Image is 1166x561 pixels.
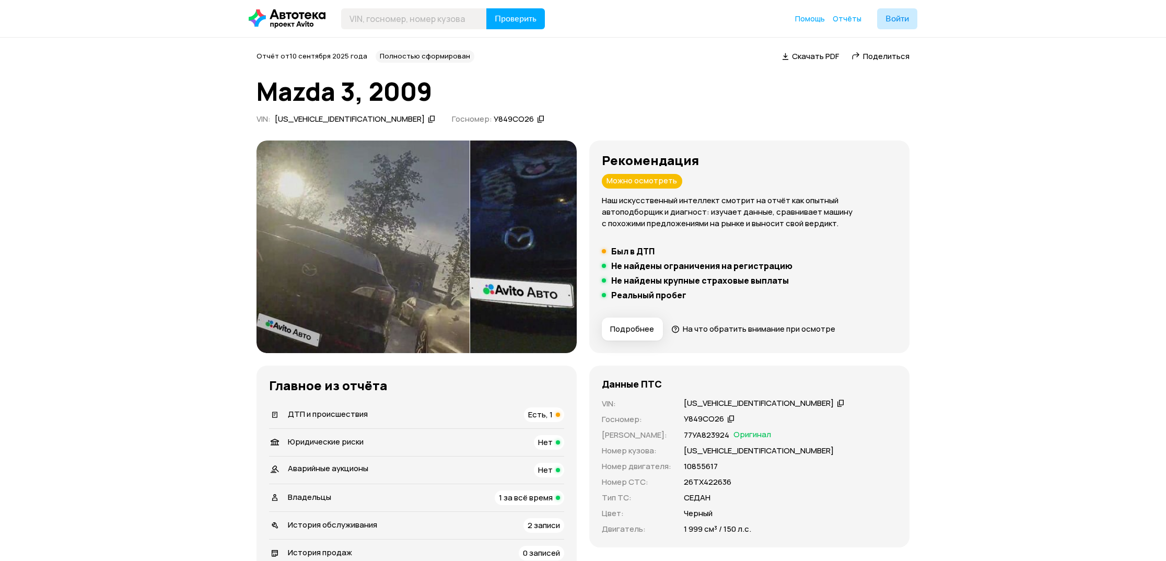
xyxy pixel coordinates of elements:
[684,429,729,441] p: 77УА823924
[288,436,364,447] span: Юридические риски
[538,437,553,448] span: Нет
[684,445,834,457] p: [US_VEHICLE_IDENTIFICATION_NUMBER]
[602,429,671,441] p: [PERSON_NAME] :
[684,492,710,504] p: СЕДАН
[602,378,662,390] h4: Данные ПТС
[611,246,655,256] h5: Был в ДТП
[684,461,718,472] p: 10855617
[684,508,713,519] p: Черный
[494,114,534,125] div: У849СО26
[288,463,368,474] span: Аварийные аукционы
[288,492,331,502] span: Владельцы
[486,8,545,29] button: Проверить
[733,429,771,441] span: Оригинал
[602,195,897,229] p: Наш искусственный интеллект смотрит на отчёт как опытный автоподборщик и диагност: изучает данные...
[499,492,553,503] span: 1 за всё время
[452,113,492,124] span: Госномер:
[269,378,564,393] h3: Главное из отчёта
[256,77,910,106] h1: Mazda 3, 2009
[256,51,367,61] span: Отчёт от 10 сентября 2025 года
[602,476,671,488] p: Номер СТС :
[495,15,537,23] span: Проверить
[602,174,682,189] div: Можно осмотреть
[602,398,671,410] p: VIN :
[275,114,425,125] div: [US_VEHICLE_IDENTIFICATION_NUMBER]
[683,323,835,334] span: На что обратить внимание при осмотре
[341,8,487,29] input: VIN, госномер, номер кузова
[684,523,751,535] p: 1 999 см³ / 150 л.с.
[671,323,835,334] a: На что обратить внимание при осмотре
[523,547,560,558] span: 0 записей
[684,414,724,425] div: У849СО26
[611,290,686,300] h5: Реальный пробег
[795,14,825,24] a: Помощь
[885,15,909,23] span: Войти
[602,318,663,341] button: Подробнее
[602,461,671,472] p: Номер двигателя :
[610,324,654,334] span: Подробнее
[852,51,910,62] a: Поделиться
[256,113,271,124] span: VIN :
[538,464,553,475] span: Нет
[684,476,731,488] p: 26ТХ422636
[288,519,377,530] span: История обслуживания
[863,51,910,62] span: Поделиться
[288,547,352,558] span: История продаж
[792,51,839,62] span: Скачать PDF
[602,523,671,535] p: Двигатель :
[782,51,839,62] a: Скачать PDF
[877,8,917,29] button: Войти
[528,520,560,531] span: 2 записи
[376,50,474,63] div: Полностью сформирован
[602,414,671,425] p: Госномер :
[528,409,553,420] span: Есть, 1
[833,14,861,24] a: Отчёты
[602,153,897,168] h3: Рекомендация
[288,408,368,419] span: ДТП и происшествия
[602,445,671,457] p: Номер кузова :
[611,261,792,271] h5: Не найдены ограничения на регистрацию
[602,508,671,519] p: Цвет :
[684,398,834,409] div: [US_VEHICLE_IDENTIFICATION_NUMBER]
[602,492,671,504] p: Тип ТС :
[611,275,789,286] h5: Не найдены крупные страховые выплаты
